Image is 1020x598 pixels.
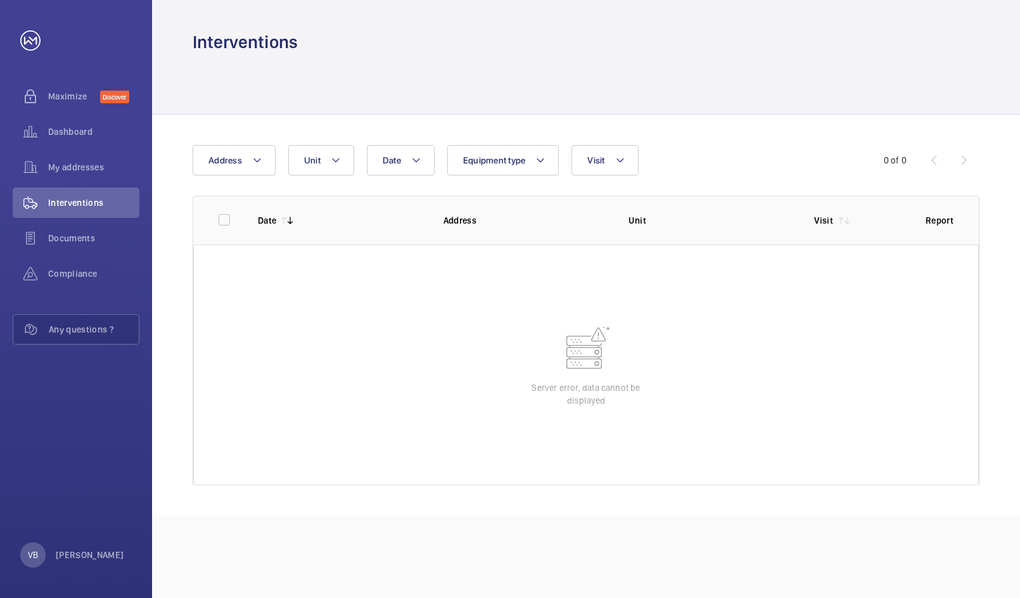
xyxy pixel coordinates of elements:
span: My addresses [48,161,139,174]
div: 0 of 0 [884,154,907,167]
span: Date [383,155,401,165]
button: Date [367,145,435,175]
p: Report [926,214,953,227]
p: [PERSON_NAME] [56,549,124,561]
h1: Interventions [193,30,298,54]
p: Unit [628,214,794,227]
span: Visit [587,155,604,165]
button: Unit [288,145,354,175]
p: Server error, data cannot be displayed [523,381,649,407]
span: Dashboard [48,125,139,138]
span: Interventions [48,196,139,209]
p: Address [443,214,609,227]
button: Visit [571,145,638,175]
span: Compliance [48,267,139,280]
span: Any questions ? [49,323,139,336]
button: Equipment type [447,145,559,175]
p: Date [258,214,276,227]
span: Address [208,155,242,165]
span: Discover [100,91,129,103]
button: Address [193,145,276,175]
p: VB [28,549,38,561]
p: Visit [814,214,833,227]
span: Equipment type [463,155,526,165]
span: Maximize [48,90,100,103]
span: Unit [304,155,321,165]
span: Documents [48,232,139,245]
